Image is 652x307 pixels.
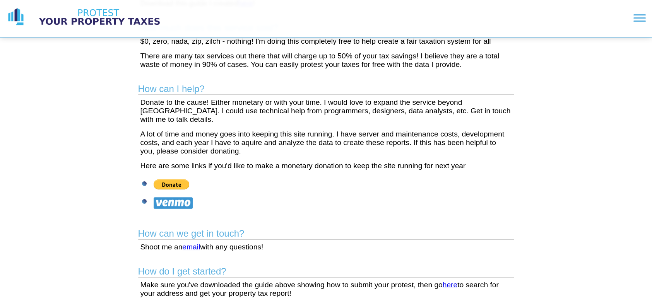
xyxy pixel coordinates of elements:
p: A lot of time and money goes into keeping this site running. I have server and maintenance costs,... [140,130,512,155]
p: $0, zero, nada, zip, zilch - nothing! I'm doing this completely free to help create a fair taxati... [140,37,512,46]
img: Donate with Venmo [154,197,193,209]
a: here [443,281,457,289]
a: logo logo text [6,7,167,27]
h2: How can we get in touch? [138,228,514,240]
p: Make sure you've downloaded the guide above showing how to submit your protest, then go to search... [140,281,512,298]
a: email [182,243,200,251]
p: Here are some links if you'd like to make a monetary donation to keep the site running for next year [140,162,512,170]
img: PayPal - The safer, easier way to pay online! [154,179,189,189]
h2: How can I help? [138,84,514,95]
p: Donate to the cause! Either monetary or with your time. I would love to expand the service beyond... [140,98,512,124]
img: logo [6,7,26,27]
img: logo text [32,7,167,27]
h2: How do I get started? [138,266,514,278]
p: Shoot me an with any questions! [140,243,512,251]
p: There are many tax services out there that will charge up to 50% of your tax savings! I believe t... [140,52,512,69]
